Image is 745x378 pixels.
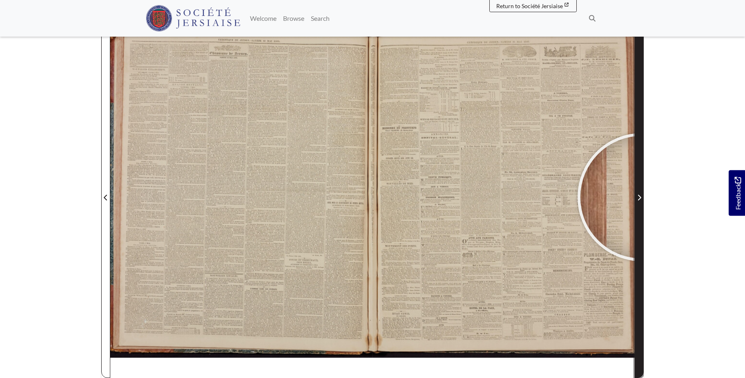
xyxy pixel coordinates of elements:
button: Next Page [635,7,644,378]
a: Browse [280,10,308,27]
a: Société Jersiaise logo [146,3,240,33]
a: Would you like to provide feedback? [729,170,745,216]
a: Welcome [247,10,280,27]
span: Feedback [733,177,743,210]
span: Return to Société Jersiaise [496,2,563,9]
a: Search [308,10,333,27]
img: Société Jersiaise [146,5,240,31]
button: Previous Page [101,7,110,378]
